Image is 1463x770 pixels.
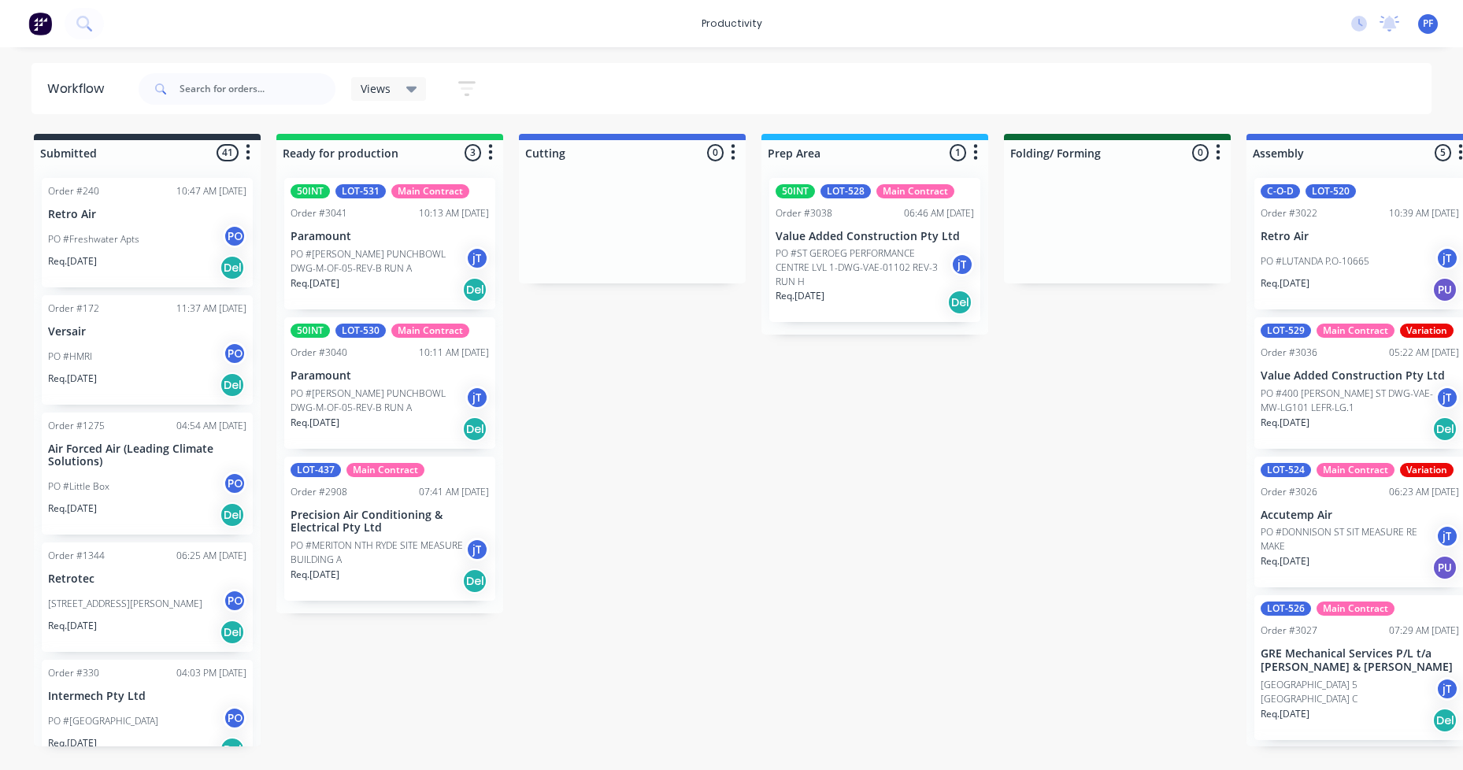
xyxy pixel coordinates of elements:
[1261,525,1435,553] p: PO #DONNISON ST SIT MEASURE RE MAKE
[1261,485,1317,499] div: Order #3026
[48,184,99,198] div: Order #240
[176,184,246,198] div: 10:47 AM [DATE]
[1261,554,1309,568] p: Req. [DATE]
[176,549,246,563] div: 06:25 AM [DATE]
[1400,324,1454,338] div: Variation
[776,230,974,243] p: Value Added Construction Pty Ltd
[291,539,465,567] p: PO #MERITON NTH RYDE SITE MEASURE BUILDING A
[1261,678,1435,706] p: [GEOGRAPHIC_DATA] 5 [GEOGRAPHIC_DATA] C
[48,619,97,633] p: Req. [DATE]
[694,12,770,35] div: productivity
[1261,230,1459,243] p: Retro Air
[48,350,92,364] p: PO #HMRI
[1432,277,1457,302] div: PU
[465,386,489,409] div: jT
[1432,708,1457,733] div: Del
[47,80,112,98] div: Workflow
[220,620,245,645] div: Del
[48,572,246,586] p: Retrotec
[48,479,109,494] p: PO #Little Box
[220,737,245,762] div: Del
[42,660,253,769] div: Order #33004:03 PM [DATE]Intermech Pty LtdPO #[GEOGRAPHIC_DATA]POReq.[DATE]Del
[42,413,253,535] div: Order #127504:54 AM [DATE]Air Forced Air (Leading Climate Solutions)PO #Little BoxPOReq.[DATE]Del
[462,277,487,302] div: Del
[284,178,495,309] div: 50INTLOT-531Main ContractOrder #304110:13 AM [DATE]ParamountPO #[PERSON_NAME] PUNCHBOWL DWG-M-OF-...
[462,568,487,594] div: Del
[1389,346,1459,360] div: 05:22 AM [DATE]
[223,224,246,248] div: PO
[1261,647,1459,674] p: GRE Mechanical Services P/L t/a [PERSON_NAME] & [PERSON_NAME]
[1432,555,1457,580] div: PU
[465,538,489,561] div: jT
[291,416,339,430] p: Req. [DATE]
[48,502,97,516] p: Req. [DATE]
[291,184,330,198] div: 50INT
[42,295,253,405] div: Order #17211:37 AM [DATE]VersairPO #HMRIPOReq.[DATE]Del
[1261,369,1459,383] p: Value Added Construction Pty Ltd
[223,342,246,365] div: PO
[335,324,386,338] div: LOT-530
[48,690,246,703] p: Intermech Pty Ltd
[1400,463,1454,477] div: Variation
[284,457,495,602] div: LOT-437Main ContractOrder #290807:41 AM [DATE]Precision Air Conditioning & Electrical Pty LtdPO #...
[1261,416,1309,430] p: Req. [DATE]
[1261,346,1317,360] div: Order #3036
[950,253,974,276] div: jT
[391,324,469,338] div: Main Contract
[48,254,97,268] p: Req. [DATE]
[1261,276,1309,291] p: Req. [DATE]
[176,666,246,680] div: 04:03 PM [DATE]
[820,184,871,198] div: LOT-528
[176,419,246,433] div: 04:54 AM [DATE]
[291,206,347,220] div: Order #3041
[291,369,489,383] p: Paramount
[1261,602,1311,616] div: LOT-526
[48,302,99,316] div: Order #172
[361,80,391,97] span: Views
[419,206,489,220] div: 10:13 AM [DATE]
[904,206,974,220] div: 06:46 AM [DATE]
[291,346,347,360] div: Order #3040
[1261,624,1317,638] div: Order #3027
[419,485,489,499] div: 07:41 AM [DATE]
[1435,677,1459,701] div: jT
[1306,184,1356,198] div: LOT-520
[1435,386,1459,409] div: jT
[48,232,139,246] p: PO #Freshwater Apts
[42,178,253,287] div: Order #24010:47 AM [DATE]Retro AirPO #Freshwater AptsPOReq.[DATE]Del
[291,230,489,243] p: Paramount
[291,485,347,499] div: Order #2908
[291,324,330,338] div: 50INT
[776,246,950,289] p: PO #ST GEROEG PERFORMANCE CENTRE LVL 1-DWG-VAE-01102 REV-3 RUN H
[42,542,253,652] div: Order #134406:25 AM [DATE]Retrotec[STREET_ADDRESS][PERSON_NAME]POReq.[DATE]Del
[291,387,465,415] p: PO #[PERSON_NAME] PUNCHBOWL DWG-M-OF-05-REV-B RUN A
[291,463,341,477] div: LOT-437
[776,206,832,220] div: Order #3038
[284,317,495,449] div: 50INTLOT-530Main ContractOrder #304010:11 AM [DATE]ParamountPO #[PERSON_NAME] PUNCHBOWL DWG-M-OF-...
[1317,324,1394,338] div: Main Contract
[223,472,246,495] div: PO
[220,502,245,528] div: Del
[1261,184,1300,198] div: C-O-D
[48,372,97,386] p: Req. [DATE]
[947,290,972,315] div: Del
[462,416,487,442] div: Del
[48,597,202,611] p: [STREET_ADDRESS][PERSON_NAME]
[776,289,824,303] p: Req. [DATE]
[1261,463,1311,477] div: LOT-524
[1317,602,1394,616] div: Main Contract
[291,276,339,291] p: Req. [DATE]
[48,714,158,728] p: PO #[GEOGRAPHIC_DATA]
[48,442,246,469] p: Air Forced Air (Leading Climate Solutions)
[48,325,246,339] p: Versair
[335,184,386,198] div: LOT-531
[1261,509,1459,522] p: Accutemp Air
[1435,246,1459,270] div: jT
[223,706,246,730] div: PO
[291,247,465,276] p: PO #[PERSON_NAME] PUNCHBOWL DWG-M-OF-05-REV-B RUN A
[291,509,489,535] p: Precision Air Conditioning & Electrical Pty Ltd
[28,12,52,35] img: Factory
[1389,206,1459,220] div: 10:39 AM [DATE]
[223,589,246,613] div: PO
[48,208,246,221] p: Retro Air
